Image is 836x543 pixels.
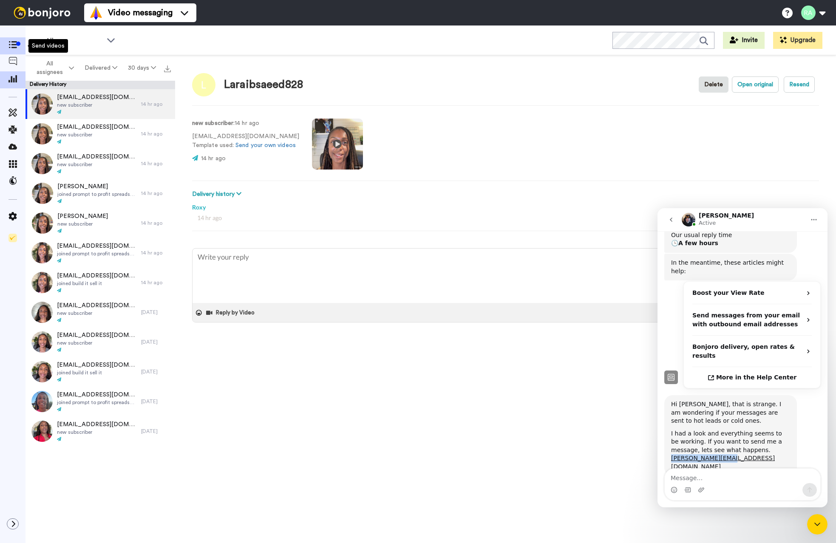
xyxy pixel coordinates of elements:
[31,302,53,323] img: 51c9aca8-cb1a-4888-9dbc-5fa567e26471-thumb.jpg
[108,7,173,19] span: Video messaging
[28,39,68,53] div: Send videos
[141,368,171,375] div: [DATE]
[197,214,814,222] div: 14 hr ago
[201,156,226,161] span: 14 hr ago
[57,339,137,346] span: new subscriber
[57,221,108,227] span: new subscriber
[123,60,162,76] button: 30 days
[235,142,296,148] a: Send your own videos
[57,420,137,429] span: [EMAIL_ADDRESS][DOMAIN_NAME]
[26,357,175,387] a: [EMAIL_ADDRESS][DOMAIN_NAME]joined build it sell it[DATE]
[26,89,175,119] a: [EMAIL_ADDRESS][DOMAIN_NAME]new subscriber14 hr ago
[784,76,815,93] button: Resend
[57,250,137,257] span: joined prompt to profit spreadsheet
[57,399,137,406] span: joined prompt to profit spreadsheet
[732,76,779,93] button: Open original
[162,62,173,74] button: Export all results that match these filters now.
[723,32,765,49] a: Invite
[57,369,137,376] span: joined build it sell it
[31,421,53,442] img: e2a538f2-f913-479d-90aa-aa329fa85ee1-thumb.jpg
[26,297,175,327] a: [EMAIL_ADDRESS][DOMAIN_NAME]new subscriber[DATE]
[141,220,171,226] div: 14 hr ago
[31,391,53,412] img: f9a3bc26-4e0e-49a8-aa07-6ec0f9821070-thumb.jpg
[57,390,137,399] span: [EMAIL_ADDRESS][DOMAIN_NAME]
[192,119,299,128] p: : 14 hr ago
[31,153,53,174] img: 1260182e-829f-4acd-96d1-4b2a1cafe930-thumb.jpg
[57,191,137,198] span: joined prompt to profit spreadsheet
[26,178,175,208] a: [PERSON_NAME]joined prompt to profit spreadsheet14 hr ago
[45,36,102,46] span: All
[27,56,79,80] button: All assignees
[57,429,137,436] span: new subscriber
[141,130,171,137] div: 14 hr ago
[31,331,53,353] img: e25f6fe5-efbf-4742-87ca-4573ebf799c3-thumb.jpg
[141,101,171,107] div: 14 hr ago
[57,131,137,138] span: new subscriber
[57,271,137,280] span: [EMAIL_ADDRESS][DOMAIN_NAME]
[57,242,137,250] span: [EMAIL_ADDRESS][DOMAIN_NAME]
[57,102,137,108] span: new subscriber
[141,160,171,167] div: 14 hr ago
[26,416,175,446] a: [EMAIL_ADDRESS][DOMAIN_NAME]new subscriber[DATE]
[141,398,171,405] div: [DATE]
[192,199,819,212] div: Roxy
[26,238,175,268] a: [EMAIL_ADDRESS][DOMAIN_NAME]joined prompt to profit spreadsheet14 hr ago
[57,123,137,131] span: [EMAIL_ADDRESS][DOMAIN_NAME]
[89,6,103,20] img: vm-color.svg
[26,327,175,357] a: [EMAIL_ADDRESS][DOMAIN_NAME]new subscriber[DATE]
[57,331,137,339] span: [EMAIL_ADDRESS][DOMAIN_NAME]
[32,212,53,234] img: 7f1fc441-176f-49fc-9835-27c4b0ee438b-thumb.jpg
[57,280,137,287] span: joined build it sell it
[57,301,137,310] span: [EMAIL_ADDRESS][DOMAIN_NAME]
[26,149,175,178] a: [EMAIL_ADDRESS][DOMAIN_NAME]new subscriber14 hr ago
[31,272,53,293] img: f93799e8-04b7-4ef8-a629-b93beb697158-thumb.jpg
[57,153,137,161] span: [EMAIL_ADDRESS][DOMAIN_NAME]
[192,73,215,96] img: Image of Laraibsaeed828
[26,268,175,297] a: [EMAIL_ADDRESS][DOMAIN_NAME]joined build it sell it14 hr ago
[57,161,137,168] span: new subscriber
[57,93,137,102] span: [EMAIL_ADDRESS][DOMAIN_NAME]
[31,361,53,382] img: c0a65461-4f99-4747-997c-bd55b0c8d110-thumb.jpg
[9,234,17,242] img: Checklist.svg
[57,182,137,191] span: [PERSON_NAME]
[26,387,175,416] a: [EMAIL_ADDRESS][DOMAIN_NAME]joined prompt to profit spreadsheet[DATE]
[141,279,171,286] div: 14 hr ago
[57,212,108,221] span: [PERSON_NAME]
[807,514,827,535] iframe: Intercom live chat
[26,119,175,149] a: [EMAIL_ADDRESS][DOMAIN_NAME]new subscriber14 hr ago
[57,361,137,369] span: [EMAIL_ADDRESS][DOMAIN_NAME]
[192,189,244,199] button: Delivery history
[32,183,53,204] img: 384ebc84-4dea-48e0-875c-ae4e86867352-thumb.jpg
[141,339,171,345] div: [DATE]
[26,208,175,238] a: [PERSON_NAME]new subscriber14 hr ago
[26,81,175,89] div: Delivery History
[10,7,74,19] img: bj-logo-header-white.svg
[141,190,171,197] div: 14 hr ago
[192,120,233,126] strong: new subscriber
